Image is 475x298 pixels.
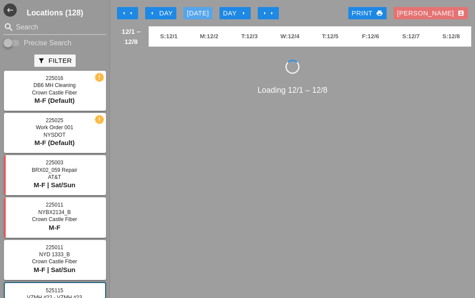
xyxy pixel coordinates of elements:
[95,116,103,124] i: new_releases
[33,181,75,189] span: M-F | Sat/Sun
[270,26,310,47] a: W:12/4
[268,10,275,17] i: arrow_right
[457,10,464,17] i: account_box
[118,26,144,47] span: 12/1 – 12/8
[34,97,75,104] span: M-F (Default)
[34,55,75,67] button: Filter
[46,287,63,294] span: 525115
[240,10,247,17] i: arrow_right
[46,202,63,208] span: 225011
[397,8,464,18] div: [PERSON_NAME]
[36,124,73,131] span: Work Order 001
[33,266,75,273] span: M-F | Sat/Sun
[32,216,77,222] span: Crown Castle Fiber
[4,4,17,17] i: west
[128,10,135,17] i: arrow_left
[189,26,230,47] a: M:12/2
[48,174,61,180] span: AT&T
[183,7,212,19] button: [DATE]
[223,8,247,18] div: Day
[38,209,71,215] span: NYBX2134_B
[261,10,268,17] i: arrow_right
[46,160,63,166] span: 225003
[33,82,76,88] span: DB6 MH Cleaning
[113,84,471,96] div: Loading 12/1 – 12/8
[95,73,103,81] i: new_releases
[46,75,63,81] span: 225016
[352,8,383,18] div: Print
[4,4,17,17] button: Shrink Sidebar
[149,10,156,17] i: arrow_left
[4,22,14,33] i: search
[32,167,77,173] span: BRX02_059 Repair
[16,20,94,34] input: Search
[376,10,383,17] i: print
[121,10,128,17] i: arrow_left
[32,258,77,265] span: Crown Castle Fiber
[258,7,279,19] button: Move Ahead 1 Week
[187,8,209,18] div: [DATE]
[145,7,176,19] button: Day
[24,39,72,47] label: Precise Search
[310,26,351,47] a: T:12/5
[219,7,251,19] button: Day
[49,224,61,231] span: M-F
[149,26,189,47] a: S:12/1
[394,7,468,19] button: [PERSON_NAME]
[230,26,270,47] a: T:12/3
[348,7,387,19] a: Print
[46,117,63,124] span: 225025
[431,26,471,47] a: S:12/8
[149,8,173,18] div: Day
[39,251,70,258] span: NYD 1333_B
[38,57,45,64] i: filter_alt
[38,56,72,66] div: Filter
[117,7,138,19] button: Move Back 1 Week
[4,38,106,48] div: Enable Precise search to match search terms exactly.
[351,26,391,47] a: F:12/6
[34,139,75,146] span: M-F (Default)
[44,132,66,138] span: NYSDOT
[32,90,77,96] span: Crown Castle Fiber
[46,244,63,251] span: 225011
[391,26,431,47] a: S:12/7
